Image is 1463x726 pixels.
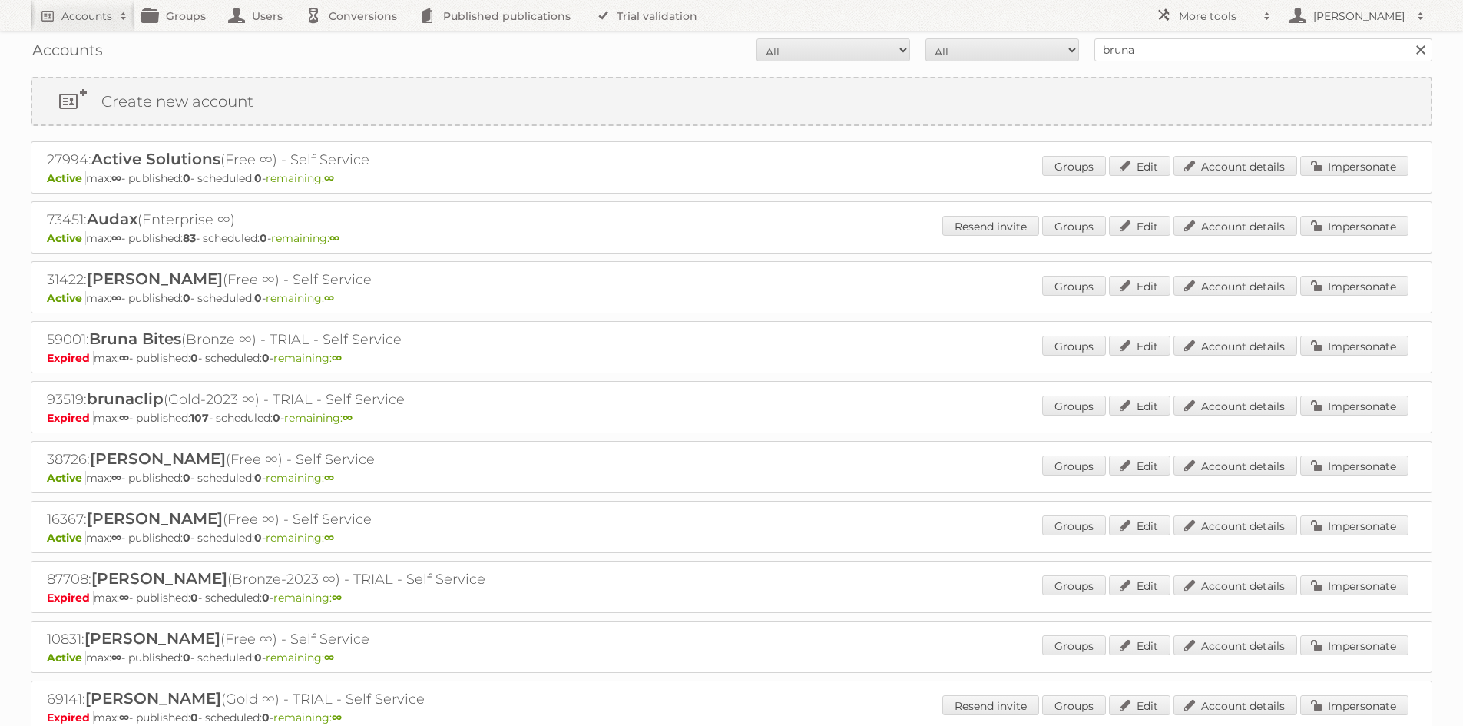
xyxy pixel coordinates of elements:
span: brunaclip [87,390,164,408]
a: Resend invite [942,216,1039,236]
h2: 10831: (Free ∞) - Self Service [47,629,584,649]
h2: 73451: (Enterprise ∞) [47,210,584,230]
strong: 0 [183,171,190,185]
span: Active [47,171,86,185]
span: Bruna Bites [89,330,181,348]
a: Impersonate [1300,695,1408,715]
a: Edit [1109,575,1170,595]
strong: 0 [262,591,270,605]
strong: 0 [254,291,262,305]
span: Active Solutions [91,150,220,168]
p: max: - published: - scheduled: - [47,411,1416,425]
p: max: - published: - scheduled: - [47,471,1416,485]
strong: 0 [183,651,190,665]
p: max: - published: - scheduled: - [47,231,1416,245]
a: Edit [1109,695,1170,715]
p: max: - published: - scheduled: - [47,351,1416,365]
a: Groups [1042,216,1106,236]
a: Impersonate [1300,456,1408,476]
span: remaining: [273,591,342,605]
p: max: - published: - scheduled: - [47,711,1416,724]
a: Impersonate [1300,336,1408,356]
strong: ∞ [111,291,121,305]
a: Edit [1109,635,1170,655]
strong: 0 [183,531,190,545]
span: remaining: [273,711,342,724]
a: Resend invite [942,695,1039,715]
strong: ∞ [119,711,129,724]
strong: ∞ [324,651,334,665]
strong: 0 [190,351,198,365]
a: Groups [1042,156,1106,176]
strong: 0 [190,711,198,724]
strong: 0 [254,531,262,545]
span: Active [47,531,86,545]
p: max: - published: - scheduled: - [47,291,1416,305]
h2: 69141: (Gold ∞) - TRIAL - Self Service [47,689,584,709]
span: [PERSON_NAME] [90,449,226,468]
strong: ∞ [343,411,353,425]
strong: ∞ [324,171,334,185]
h2: 27994: (Free ∞) - Self Service [47,150,584,170]
a: Groups [1042,336,1106,356]
strong: ∞ [111,231,121,245]
a: Edit [1109,216,1170,236]
strong: 83 [183,231,196,245]
h2: 16367: (Free ∞) - Self Service [47,509,584,529]
strong: ∞ [119,411,129,425]
h2: [PERSON_NAME] [1309,8,1409,24]
a: Account details [1173,695,1297,715]
span: [PERSON_NAME] [87,270,223,288]
a: Edit [1109,456,1170,476]
strong: ∞ [332,351,342,365]
a: Groups [1042,575,1106,595]
a: Edit [1109,396,1170,416]
strong: 0 [260,231,267,245]
a: Impersonate [1300,156,1408,176]
span: remaining: [284,411,353,425]
span: remaining: [266,291,334,305]
h2: 87708: (Bronze-2023 ∞) - TRIAL - Self Service [47,569,584,589]
strong: 0 [262,711,270,724]
h2: 38726: (Free ∞) - Self Service [47,449,584,469]
a: Edit [1109,515,1170,535]
strong: 0 [254,471,262,485]
h2: 93519: (Gold-2023 ∞) - TRIAL - Self Service [47,390,584,409]
strong: ∞ [111,171,121,185]
a: Groups [1042,456,1106,476]
span: Expired [47,351,94,365]
a: Account details [1173,635,1297,655]
span: Expired [47,711,94,724]
p: max: - published: - scheduled: - [47,591,1416,605]
a: Edit [1109,156,1170,176]
span: [PERSON_NAME] [84,629,220,648]
strong: ∞ [324,531,334,545]
a: Impersonate [1300,635,1408,655]
a: Groups [1042,276,1106,296]
strong: 0 [190,591,198,605]
strong: 0 [183,291,190,305]
h2: More tools [1179,8,1256,24]
strong: 0 [254,651,262,665]
a: Groups [1042,695,1106,715]
a: Account details [1173,575,1297,595]
a: Edit [1109,276,1170,296]
a: Account details [1173,396,1297,416]
strong: ∞ [332,711,342,724]
h2: Accounts [61,8,112,24]
span: Active [47,231,86,245]
span: [PERSON_NAME] [91,569,227,588]
a: Account details [1173,216,1297,236]
strong: 107 [190,411,209,425]
strong: ∞ [111,651,121,665]
span: remaining: [266,651,334,665]
strong: 0 [183,471,190,485]
a: Account details [1173,456,1297,476]
span: Expired [47,591,94,605]
a: Impersonate [1300,276,1408,296]
span: [PERSON_NAME] [85,689,221,708]
strong: ∞ [324,291,334,305]
a: Groups [1042,635,1106,655]
a: Account details [1173,515,1297,535]
span: Active [47,651,86,665]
